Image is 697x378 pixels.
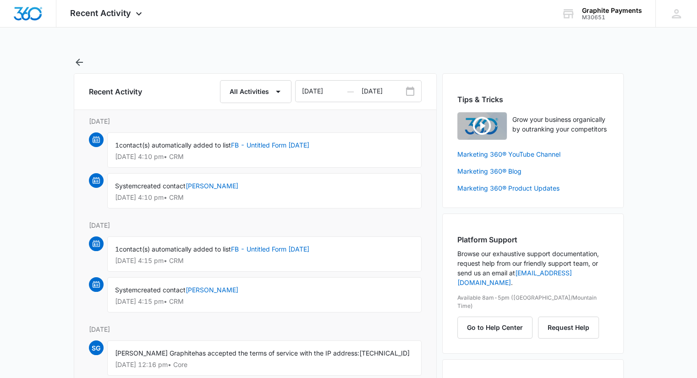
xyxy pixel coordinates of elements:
span: System [115,182,137,190]
span: [TECHNICAL_ID] [359,349,410,357]
input: Date Range To [362,81,421,102]
span: SG [89,340,104,355]
p: [DATE] 4:15 pm • CRM [115,257,414,264]
a: Request Help [538,323,599,331]
a: Marketing 360® Blog [457,166,609,176]
h2: Tips & Tricks [457,94,609,105]
p: Browse our exhaustive support documentation, request help from our friendly support team, or send... [457,249,609,287]
span: created contact [137,286,186,294]
a: Marketing 360® YouTube Channel [457,149,609,159]
span: System [115,286,137,294]
span: contact(s) automatically added to list [119,141,231,149]
div: account name [582,7,642,14]
p: [DATE] 12:16 pm • Core [115,362,414,368]
button: Request Help [538,317,599,339]
div: Date Range Input Group [295,80,422,102]
p: Grow your business organically by outranking your competitors [512,115,609,134]
a: Marketing 360® Product Updates [457,183,609,193]
input: Date Range From [296,81,362,102]
h6: Recent Activity [89,86,142,97]
img: Quick Overview Video [457,112,507,140]
span: created contact [137,182,186,190]
button: All Activities [220,80,291,103]
p: [DATE] 4:10 pm • CRM [115,153,414,160]
span: has accepted the terms of service with the IP address: [195,349,359,357]
a: Go to Help Center [457,323,538,331]
p: Available 8am-5pm ([GEOGRAPHIC_DATA]/Mountain Time) [457,294,609,310]
span: 1 [115,141,119,149]
p: [DATE] 4:10 pm • CRM [115,194,414,201]
span: [PERSON_NAME] Graphite [115,349,195,357]
span: — [347,81,354,103]
a: FB - Untitled Form [DATE] [231,141,309,149]
a: FB - Untitled Form [DATE] [231,245,309,253]
a: [PERSON_NAME] [186,286,238,294]
p: [DATE] [89,220,422,230]
span: 1 [115,245,119,253]
p: [DATE] [89,324,422,334]
span: Recent Activity [70,8,131,18]
div: account id [582,14,642,21]
h2: Platform Support [457,234,609,245]
p: [DATE] 4:15 pm • CRM [115,298,414,305]
span: contact(s) automatically added to list [119,245,231,253]
p: [DATE] [89,116,422,126]
a: [PERSON_NAME] [186,182,238,190]
button: Go to Help Center [457,317,532,339]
